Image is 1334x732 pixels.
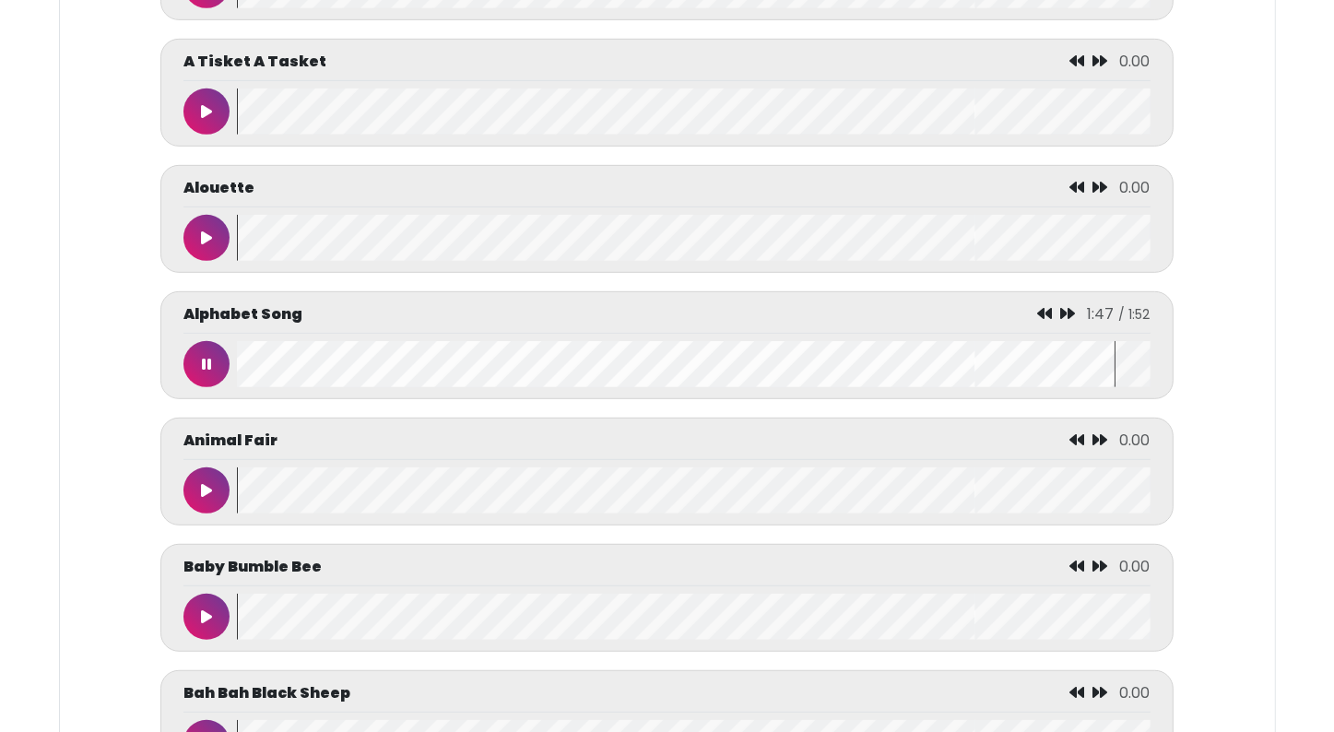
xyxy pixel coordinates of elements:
span: 0.00 [1120,51,1151,72]
span: 0.00 [1120,682,1151,703]
span: 1:47 [1088,303,1115,325]
span: 0.00 [1120,177,1151,198]
span: 0.00 [1120,430,1151,451]
p: Alouette [183,177,254,199]
p: Baby Bumble Bee [183,556,322,578]
span: / 1:52 [1119,305,1151,324]
p: Animal Fair [183,430,277,452]
p: Bah Bah Black Sheep [183,682,350,704]
p: Alphabet Song [183,303,302,325]
span: 0.00 [1120,556,1151,577]
p: A Tisket A Tasket [183,51,326,73]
